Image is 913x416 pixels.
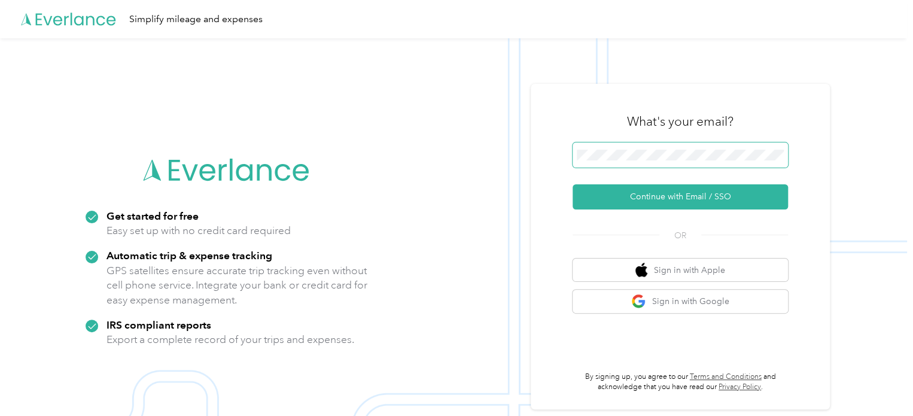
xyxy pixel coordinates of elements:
[106,249,272,262] strong: Automatic trip & expense tracking
[106,332,354,347] p: Export a complete record of your trips and expenses.
[573,372,788,393] p: By signing up, you agree to our and acknowledge that you have read our .
[573,184,788,209] button: Continue with Email / SSO
[719,382,761,391] a: Privacy Policy
[573,290,788,313] button: google logoSign in with Google
[631,294,646,309] img: google logo
[106,263,368,308] p: GPS satellites ensure accurate trip tracking even without cell phone service. Integrate your bank...
[106,318,211,331] strong: IRS compliant reports
[106,209,199,222] strong: Get started for free
[573,259,788,282] button: apple logoSign in with Apple
[129,12,263,27] div: Simplify mileage and expenses
[659,229,701,242] span: OR
[690,372,762,381] a: Terms and Conditions
[635,263,647,278] img: apple logo
[106,223,291,238] p: Easy set up with no credit card required
[627,113,734,130] h3: What's your email?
